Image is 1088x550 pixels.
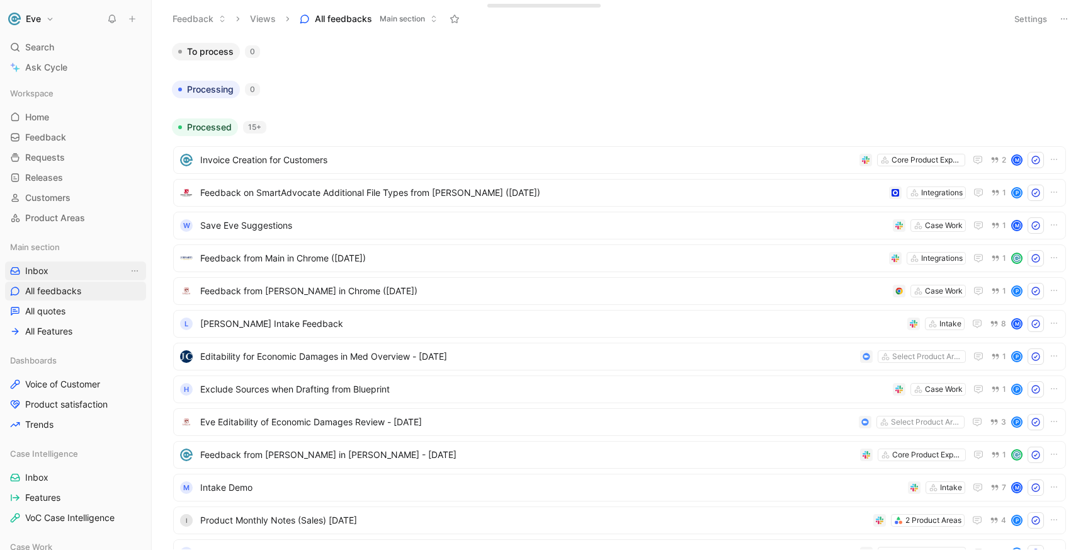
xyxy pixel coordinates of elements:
[200,152,854,168] span: Invoice Creation for Customers
[180,350,193,363] img: logo
[921,186,963,199] div: Integrations
[1002,156,1006,164] span: 2
[1002,386,1006,393] span: 1
[200,251,884,266] span: Feedback from Main in Chrome ([DATE])
[25,192,71,204] span: Customers
[892,154,962,166] div: Core Product Experience
[200,349,855,364] span: Editability for Economic Damages in Med Overview - [DATE]
[5,148,146,167] a: Requests
[989,382,1009,396] button: 1
[380,13,425,25] span: Main section
[167,81,1072,108] div: Processing0
[5,351,146,370] div: Dashboards
[5,168,146,187] a: Releases
[5,10,57,28] button: EveEve
[5,468,146,487] a: Inbox
[173,408,1066,436] a: logoEve Editability of Economic Damages Review - [DATE]Select Product Areas3P
[187,83,234,96] span: Processing
[25,40,54,55] span: Search
[892,449,963,461] div: Core Product Experience
[989,350,1009,364] button: 1
[245,45,260,58] div: 0
[200,480,903,495] span: Intake Demo
[173,507,1066,534] a: IProduct Monthly Notes (Sales) [DATE]2 Product Areas4P
[1002,222,1006,229] span: 1
[25,471,48,484] span: Inbox
[1012,385,1021,394] div: P
[25,285,81,297] span: All feedbacks
[25,398,108,411] span: Product satisfaction
[891,416,961,428] div: Select Product Areas
[905,514,961,527] div: 2 Product Areas
[294,9,443,28] button: All feedbacksMain section
[200,447,855,462] span: Feedback from [PERSON_NAME] in [PERSON_NAME] - [DATE]
[180,449,193,461] img: logo
[200,284,888,299] span: Feedback from [PERSON_NAME] in Chrome ([DATE])
[989,448,1009,462] button: 1
[5,238,146,256] div: Main section
[128,265,141,277] button: View actions
[180,186,193,199] img: logo
[245,83,260,96] div: 0
[173,441,1066,469] a: logoFeedback from [PERSON_NAME] in [PERSON_NAME] - [DATE]Core Product Experience1avatar
[5,188,146,207] a: Customers
[173,310,1066,338] a: L[PERSON_NAME] Intake FeedbackIntake8M
[173,244,1066,272] a: logoFeedback from Main in Chrome ([DATE])Integrations1avatar
[180,154,193,166] img: logo
[1001,320,1006,328] span: 8
[5,302,146,321] a: All quotes
[5,508,146,527] a: VoC Case Intelligence
[1009,10,1053,28] button: Settings
[173,343,1066,370] a: logoEditability for Economic Damages in Med Overview - [DATE]Select Product Areas1P
[25,325,72,338] span: All Features
[180,514,193,527] div: I
[10,241,60,253] span: Main section
[8,13,21,25] img: Eve
[5,84,146,103] div: Workspace
[200,218,888,233] span: Save Eve Suggestions
[172,43,240,60] button: To process
[172,81,240,98] button: Processing
[244,9,281,28] button: Views
[25,378,100,391] span: Voice of Customer
[5,209,146,227] a: Product Areas
[200,513,868,528] span: Product Monthly Notes (Sales) [DATE]
[200,415,854,430] span: Eve Editability of Economic Damages Review - [DATE]
[25,491,60,504] span: Features
[25,151,65,164] span: Requests
[200,316,902,331] span: [PERSON_NAME] Intake Feedback
[5,375,146,394] a: Voice of Customer
[1001,517,1006,524] span: 4
[939,318,961,330] div: Intake
[173,179,1066,207] a: logoFeedback on SmartAdvocate Additional File Types from [PERSON_NAME] ([DATE])Integrations1P
[1002,451,1006,459] span: 1
[173,474,1066,501] a: MIntake DemoIntake7M
[180,219,193,232] div: W
[925,383,963,396] div: Case Work
[5,38,146,57] div: Search
[1012,319,1021,328] div: M
[989,284,1009,298] button: 1
[243,121,266,134] div: 15+
[187,121,232,134] span: Processed
[940,481,962,494] div: Intake
[988,153,1009,167] button: 2
[1002,287,1006,295] span: 1
[1012,516,1021,525] div: P
[25,131,66,144] span: Feedback
[1012,188,1021,197] div: P
[1002,353,1006,360] span: 1
[1002,189,1006,197] span: 1
[989,219,1009,232] button: 1
[173,277,1066,305] a: logoFeedback from [PERSON_NAME] in Chrome ([DATE])Case Work1P
[25,418,54,431] span: Trends
[1012,483,1021,492] div: M
[25,512,115,524] span: VoC Case Intelligence
[5,444,146,463] div: Case Intelligence
[5,261,146,280] a: InboxView actions
[5,395,146,414] a: Product satisfaction
[180,383,193,396] div: H
[200,382,888,397] span: Exclude Sources when Drafting from Blueprint
[5,415,146,434] a: Trends
[180,252,193,265] img: logo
